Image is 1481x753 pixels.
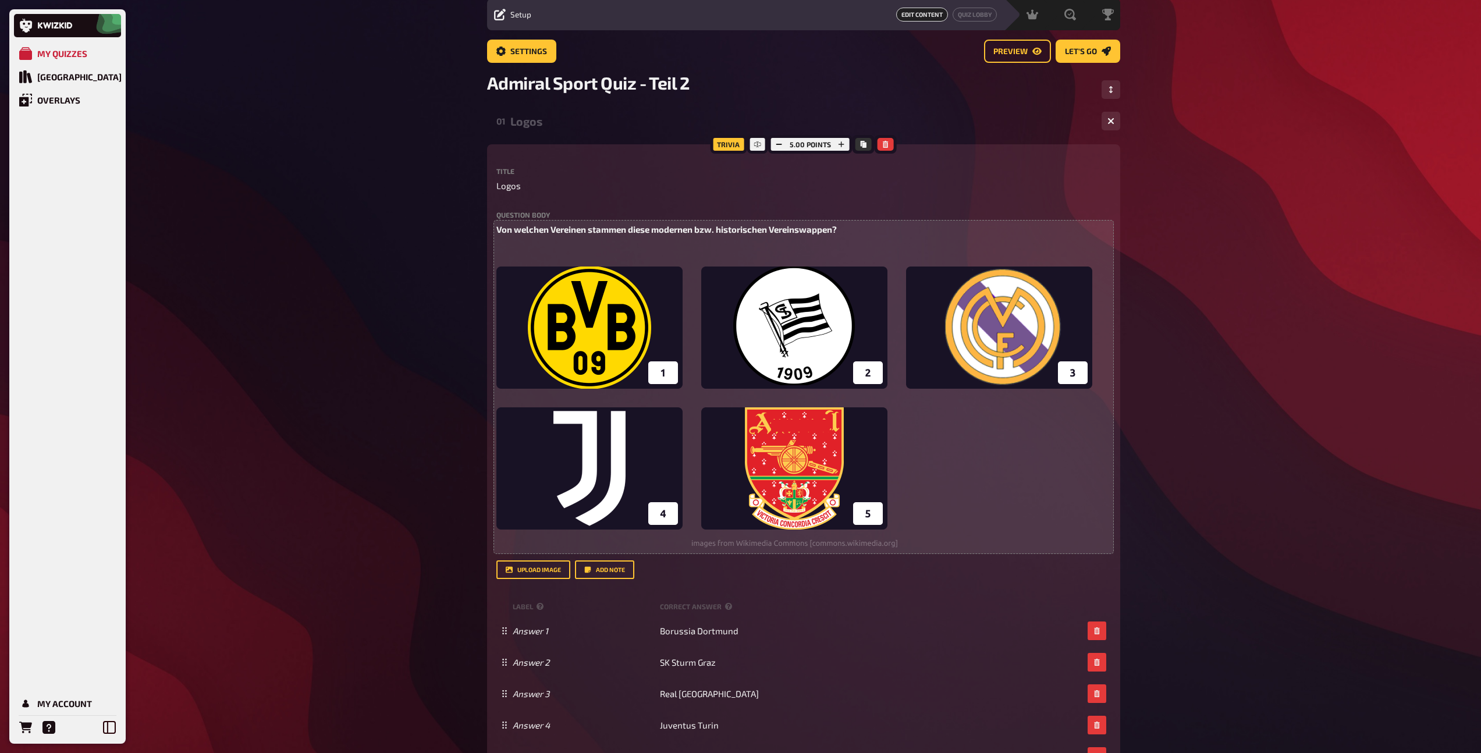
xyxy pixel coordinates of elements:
[496,267,1092,548] img: images-5 (47)
[510,115,1092,128] div: Logos
[14,65,121,88] a: Quiz Library
[14,42,121,65] a: My Quizzes
[660,602,736,612] small: correct answer
[1065,48,1097,56] span: Let's go
[855,138,872,151] button: Copy
[14,88,121,112] a: Overlays
[37,698,92,709] div: My Account
[660,688,759,699] span: Real [GEOGRAPHIC_DATA]
[513,626,548,636] i: Answer 1
[496,224,837,235] span: Von welchen Vereinen stammen diese modernen bzw. historischen Vereinswappen?
[575,560,634,579] button: Add note
[496,168,1111,175] label: Title
[513,688,549,699] i: Answer 3
[768,135,853,154] div: 5.00 points
[984,40,1051,63] a: Preview
[953,8,997,22] a: Quiz Lobby
[660,657,716,667] span: SK Sturm Graz
[1056,40,1120,63] a: Let's go
[496,116,506,126] div: 01
[510,48,547,56] span: Settings
[513,602,655,612] small: label
[896,8,948,22] span: Edit Content
[660,626,738,636] span: Borussia Dortmund
[14,716,37,739] a: Orders
[14,692,121,715] a: My Account
[660,720,719,730] span: Juventus Turin
[487,40,556,63] a: Settings
[37,716,61,739] a: Help
[487,72,690,93] span: Admiral Sport Quiz - Teil 2
[37,48,87,59] div: My Quizzes
[513,720,550,730] i: Answer 4
[496,179,521,193] span: Logos
[993,48,1028,56] span: Preview
[710,135,747,154] div: Trivia
[496,211,1111,218] label: Question body
[496,560,570,579] button: upload image
[37,72,122,82] div: [GEOGRAPHIC_DATA]
[1102,80,1120,99] button: Change Order
[513,657,549,667] i: Answer 2
[510,10,531,19] span: Setup
[37,95,80,105] div: Overlays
